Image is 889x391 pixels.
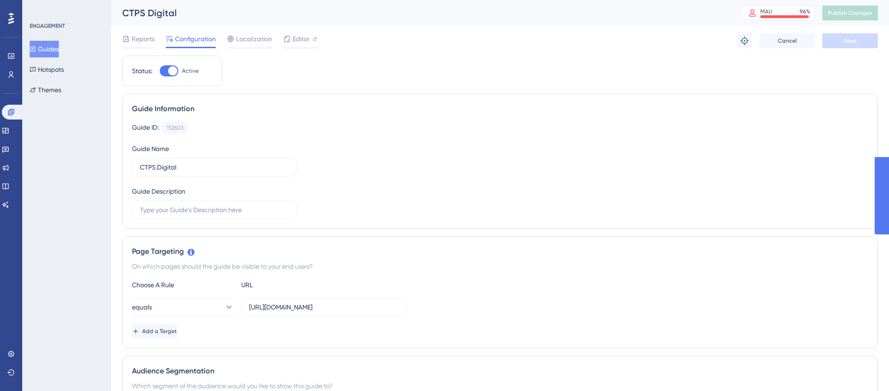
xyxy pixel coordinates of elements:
[140,205,289,215] input: Type your Guide’s Description here
[778,37,797,44] span: Cancel
[30,61,64,78] button: Hotspots
[132,261,868,272] div: On which pages should the guide be visible to your end users?
[844,37,857,44] span: Save
[249,302,398,312] input: yourwebsite.com/path
[760,8,772,15] div: MAU
[132,122,159,134] div: Guide ID:
[122,6,718,19] div: CTPS Digital
[132,65,152,76] div: Status:
[167,124,183,132] div: 152603
[822,6,878,20] button: Publish Changes
[800,8,810,15] div: 96 %
[132,366,868,377] div: Audience Segmentation
[132,324,177,339] button: Add a Target
[241,279,343,290] div: URL
[175,33,216,44] span: Configuration
[132,143,169,154] div: Guide Name
[132,103,868,114] div: Guide Information
[132,186,185,197] div: Guide Description
[236,33,272,44] span: Localization
[30,41,59,57] button: Guides
[132,302,152,313] span: equals
[132,246,868,257] div: Page Targeting
[822,33,878,48] button: Save
[140,162,289,172] input: Type your Guide’s Name here
[293,33,310,44] span: Editor
[759,33,815,48] button: Cancel
[142,328,177,335] span: Add a Target
[850,354,878,382] iframe: UserGuiding AI Assistant Launcher
[30,82,61,98] button: Themes
[131,33,155,44] span: Reports
[182,67,199,75] span: Active
[132,279,234,290] div: Choose A Rule
[132,298,234,316] button: equals
[828,9,872,17] span: Publish Changes
[30,22,65,30] div: ENGAGEMENT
